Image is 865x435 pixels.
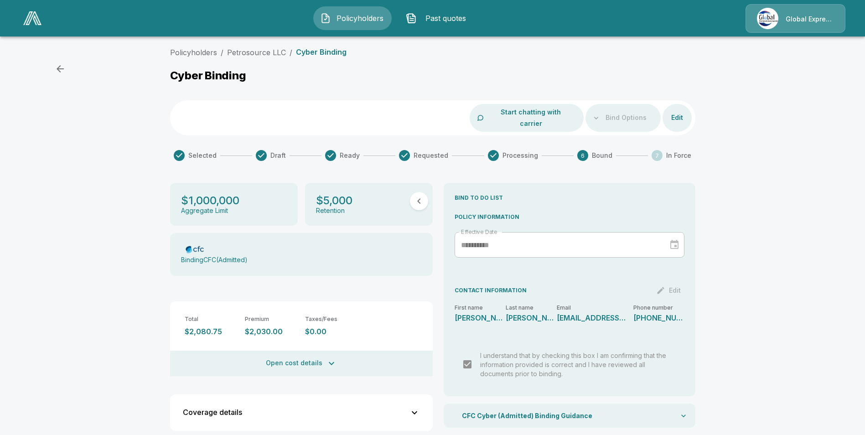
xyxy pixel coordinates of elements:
p: Charlee [455,314,506,321]
p: Taxes/Fees [305,316,358,323]
p: CFC Cyber (Admitted) Binding Guidance [462,411,592,420]
p: First name [455,305,506,311]
span: Selected [188,151,217,160]
p: Total [185,316,238,323]
div: Coverage details [183,409,409,416]
p: Cyber Binding [170,69,246,82]
p: POLICY INFORMATION [455,213,684,221]
button: Policyholders IconPolicyholders [313,6,392,30]
a: Petrosource LLC [227,48,286,57]
span: Bound [592,151,612,160]
p: CONTACT INFORMATION [455,286,527,295]
img: Carrier Logo [181,245,209,254]
img: Past quotes Icon [406,13,417,24]
span: Policyholders [335,13,385,24]
p: Email [557,305,633,311]
text: 6 [581,152,585,159]
p: $2,080.75 [185,327,238,336]
p: Retention [316,207,345,215]
li: / [221,47,223,58]
p: Last name [506,305,557,311]
p: $5,000 [316,194,352,207]
img: Policyholders Icon [320,13,331,24]
li: / [290,47,292,58]
p: $2,030.00 [245,327,298,336]
span: In Force [666,151,691,160]
p: chancock@petrosourcellc.net [557,314,626,321]
button: Past quotes IconPast quotes [399,6,477,30]
p: Premium [245,316,298,323]
p: $0.00 [305,327,358,336]
label: Effective Date [461,228,497,236]
span: Past quotes [420,13,471,24]
p: BIND TO DO LIST [455,194,684,202]
span: I understand that by checking this box I am confirming that the information provided is correct a... [480,352,666,378]
span: Draft [270,151,286,160]
p: Hancock [506,314,557,321]
p: $1,000,000 [181,194,239,207]
button: Start chatting with carrier [486,104,576,132]
img: AA Logo [23,11,41,25]
button: Coverage details [176,400,427,425]
a: Policyholders [170,48,217,57]
span: Requested [414,151,448,160]
nav: breadcrumb [170,47,347,58]
span: Ready [340,151,360,160]
button: Edit [663,109,692,126]
button: Open cost details [170,351,433,376]
text: 7 [655,152,659,159]
p: Binding CFC ( Admitted ) [181,256,248,264]
p: Cyber Binding [296,48,347,57]
p: 988-858-5402 [633,314,684,321]
p: Phone number [633,305,684,311]
p: Aggregate Limit [181,207,228,215]
span: Processing [502,151,538,160]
